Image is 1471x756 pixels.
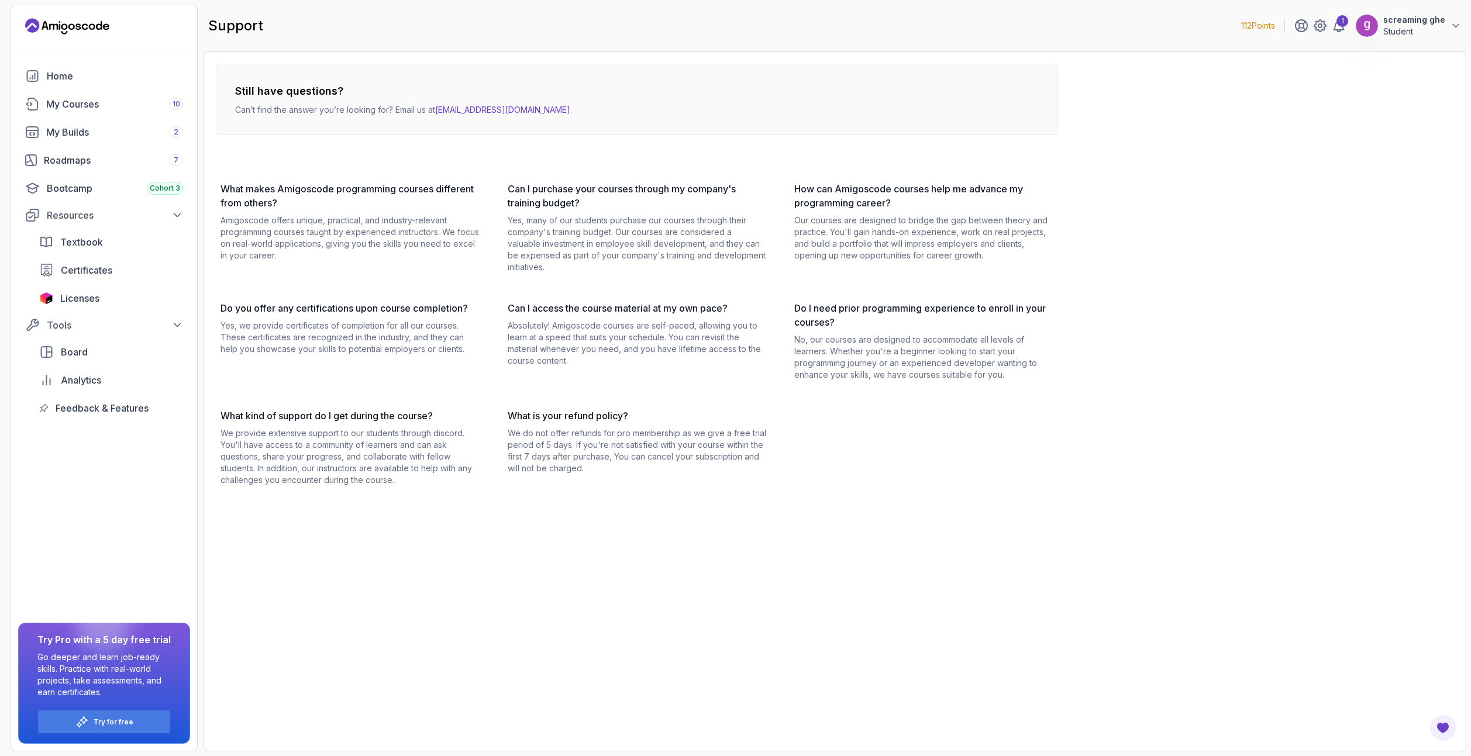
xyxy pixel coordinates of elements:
[46,125,183,139] div: My Builds
[508,301,767,315] h3: Can I access the course material at my own pace?
[221,301,480,315] h3: Do you offer any certifications upon course completion?
[1332,19,1346,33] a: 1
[221,182,480,210] h3: What makes Amigoscode programming courses different from others?
[32,396,190,420] a: feedback
[508,215,767,273] p: Yes, many of our students purchase our courses through their company's training budget. Our cours...
[32,368,190,392] a: analytics
[174,156,178,165] span: 7
[208,16,263,35] h2: support
[794,334,1053,381] p: No, our courses are designed to accommodate all levels of learners. Whether you're a beginner loo...
[18,315,190,336] button: Tools
[794,182,1053,210] h3: How can Amigoscode courses help me advance my programming career?
[46,97,183,111] div: My Courses
[18,149,190,172] a: roadmaps
[37,710,171,734] button: Try for free
[94,717,133,727] a: Try for free
[1355,14,1462,37] button: user profile imagescreaming gheStudent
[56,401,149,415] span: Feedback & Features
[221,409,480,423] h3: What kind of support do I get during the course?
[32,340,190,364] a: board
[61,345,88,359] span: Board
[32,230,190,254] a: textbook
[221,215,480,261] p: Amigoscode offers unique, practical, and industry-relevant programming courses taught by experien...
[60,235,103,249] span: Textbook
[1429,714,1457,742] button: Open Feedback Button
[1383,26,1445,37] p: Student
[794,301,1053,329] h3: Do I need prior programming experience to enroll in your courses?
[61,373,101,387] span: Analytics
[435,105,570,115] a: [EMAIL_ADDRESS][DOMAIN_NAME]
[47,69,183,83] div: Home
[150,184,180,193] span: Cohort 3
[32,258,190,282] a: certificates
[47,318,183,332] div: Tools
[221,427,480,486] p: We provide extensive support to our students through discord. You'll have access to a community o...
[174,127,178,137] span: 2
[173,99,180,109] span: 10
[47,208,183,222] div: Resources
[1336,15,1348,27] div: 1
[18,205,190,226] button: Resources
[37,651,171,698] p: Go deeper and learn job-ready skills. Practice with real-world projects, take assessments, and ea...
[508,320,767,367] p: Absolutely! Amigoscode courses are self-paced, allowing you to learn at a speed that suits your s...
[235,104,572,116] p: Can’t find the answer you’re looking for? Email us at .
[1241,20,1275,32] p: 112 Points
[18,177,190,200] a: bootcamp
[39,292,53,304] img: jetbrains icon
[508,409,767,423] h3: What is your refund policy?
[18,120,190,144] a: builds
[221,320,480,355] p: Yes, we provide certificates of completion for all our courses. These certificates are recognized...
[235,83,572,99] h3: Still have questions?
[1383,14,1445,26] p: screaming ghe
[508,182,767,210] h3: Can I purchase your courses through my company's training budget?
[47,181,183,195] div: Bootcamp
[18,92,190,116] a: courses
[508,427,767,474] p: We do not offer refunds for pro membership as we give a free trial period of 5 days. If you're no...
[60,291,99,305] span: Licenses
[794,215,1053,261] p: Our courses are designed to bridge the gap between theory and practice. You'll gain hands-on expe...
[61,263,112,277] span: Certificates
[32,286,190,310] a: licenses
[18,64,190,88] a: home
[1356,15,1378,37] img: user profile image
[44,153,183,167] div: Roadmaps
[25,17,109,36] a: Landing page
